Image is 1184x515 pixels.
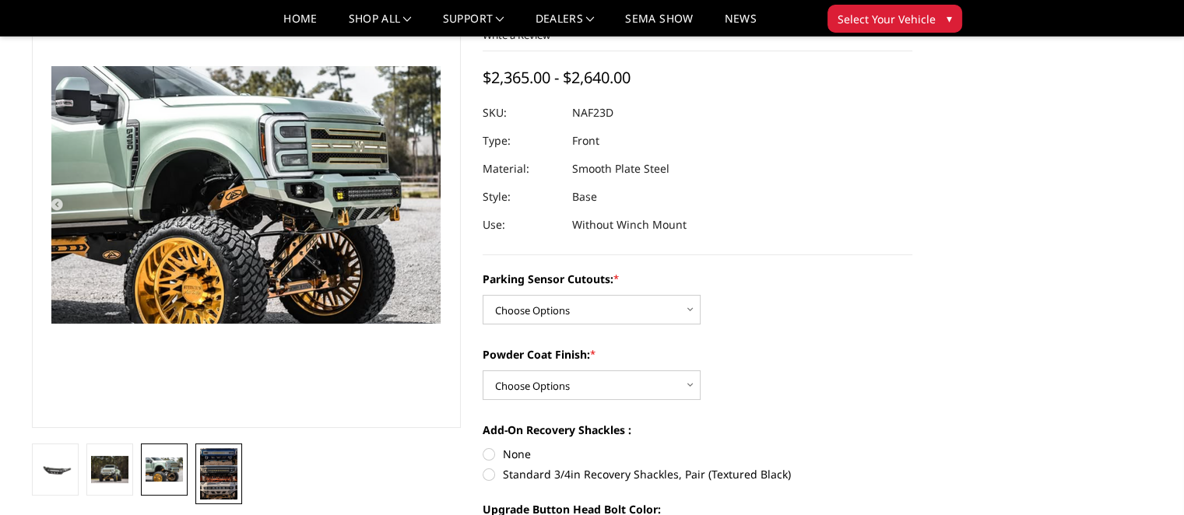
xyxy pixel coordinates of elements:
[443,13,504,36] a: Support
[483,28,550,42] a: Write a Review
[483,346,912,363] label: Powder Coat Finish:
[483,271,912,287] label: Parking Sensor Cutouts:
[572,211,687,239] dd: Without Winch Mount
[91,456,128,483] img: 2023-2025 Ford F450-550 - Freedom Series - Base Front Bumper (non-winch)
[483,211,560,239] dt: Use:
[283,13,317,36] a: Home
[572,99,613,127] dd: NAF23D
[200,448,237,499] img: Multiple lighting options
[483,155,560,183] dt: Material:
[483,422,912,438] label: Add-On Recovery Shackles :
[625,13,693,36] a: SEMA Show
[572,183,597,211] dd: Base
[483,67,631,88] span: $2,365.00 - $2,640.00
[947,10,952,26] span: ▾
[536,13,595,36] a: Dealers
[724,13,756,36] a: News
[827,5,962,33] button: Select Your Vehicle
[483,183,560,211] dt: Style:
[838,11,936,27] span: Select Your Vehicle
[37,461,74,479] img: 2023-2025 Ford F450-550 - Freedom Series - Base Front Bumper (non-winch)
[572,127,599,155] dd: Front
[349,13,412,36] a: shop all
[146,457,183,482] img: 2023-2025 Ford F450-550 - Freedom Series - Base Front Bumper (non-winch)
[1106,440,1184,515] iframe: Chat Widget
[483,446,912,462] label: None
[483,127,560,155] dt: Type:
[572,155,669,183] dd: Smooth Plate Steel
[483,99,560,127] dt: SKU:
[483,466,912,482] label: Standard 3/4in Recovery Shackles, Pair (Textured Black)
